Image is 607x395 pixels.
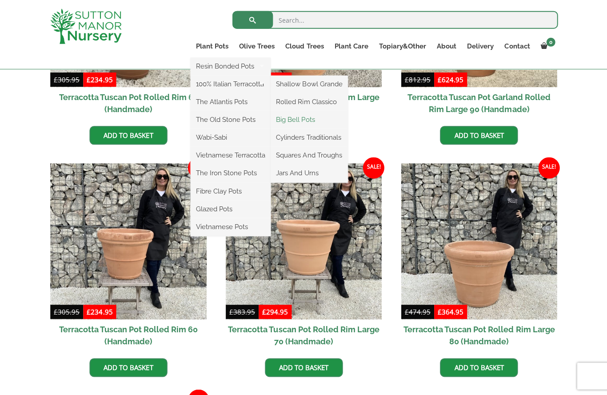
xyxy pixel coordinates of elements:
[404,75,430,84] bdi: 812.95
[280,40,328,52] a: Cloud Trees
[190,113,270,126] a: The Old Stone Pots
[439,358,517,376] a: Add to basket: “Terracotta Tuscan Pot Rolled Rim Large 80 (Handmade)”
[262,307,288,316] bdi: 294.95
[537,157,559,178] span: Sale!
[89,126,167,145] a: Add to basket: “Terracotta Tuscan Pot Rolled Rim 65 (Handmade)”
[50,163,206,351] a: Sale! Terracotta Tuscan Pot Rolled Rim 60 (Handmade)
[400,87,556,119] h2: Terracotta Tuscan Pot Garland Rolled Rim Large 90 (Handmade)
[229,307,233,316] span: £
[233,40,280,52] a: Olive Trees
[270,95,347,109] a: Rolled Rim Classico
[461,40,498,52] a: Delivery
[190,184,270,197] a: Fibre Clay Pots
[270,131,347,144] a: Cylinders Traditionals
[439,126,517,145] a: Add to basket: “Terracotta Tuscan Pot Garland Rolled Rim Large 90 (Handmade)”
[534,40,557,52] a: 0
[404,75,408,84] span: £
[404,307,430,316] bdi: 474.95
[190,131,270,144] a: Wabi-Sabi
[54,307,58,316] span: £
[190,202,270,215] a: Glazed Pots
[437,75,463,84] bdi: 624.95
[50,9,121,44] img: logo
[437,75,441,84] span: £
[400,163,556,319] img: Terracotta Tuscan Pot Rolled Rim Large 80 (Handmade)
[89,358,167,376] a: Add to basket: “Terracotta Tuscan Pot Rolled Rim 60 (Handmade)”
[545,38,554,47] span: 0
[54,75,58,84] span: £
[498,40,534,52] a: Contact
[270,166,347,180] a: Jars And Urns
[87,75,91,84] span: £
[262,307,266,316] span: £
[264,358,342,376] a: Add to basket: “Terracotta Tuscan Pot Rolled Rim Large 70 (Handmade)”
[229,307,255,316] bdi: 383.95
[190,40,233,52] a: Plant Pots
[404,307,408,316] span: £
[50,87,206,119] h2: Terracotta Tuscan Pot Rolled Rim 65 (Handmade)
[190,149,270,162] a: Vietnamese Terracotta
[328,40,373,52] a: Plant Care
[400,163,556,351] a: Sale! Terracotta Tuscan Pot Rolled Rim Large 80 (Handmade)
[270,77,347,91] a: Shallow Bowl Grande
[270,149,347,162] a: Squares And Troughs
[232,11,557,29] input: Search...
[87,307,91,316] span: £
[225,319,381,351] h2: Terracotta Tuscan Pot Rolled Rim Large 70 (Handmade)
[54,307,80,316] bdi: 305.95
[87,307,112,316] bdi: 234.95
[437,307,463,316] bdi: 364.95
[190,166,270,180] a: The Iron Stone Pots
[362,157,383,178] span: Sale!
[50,319,206,351] h2: Terracotta Tuscan Pot Rolled Rim 60 (Handmade)
[190,60,270,73] a: Resin Bonded Pots
[225,163,381,319] img: Terracotta Tuscan Pot Rolled Rim Large 70 (Handmade)
[188,157,209,178] span: Sale!
[270,113,347,126] a: Big Bell Pots
[400,319,556,351] h2: Terracotta Tuscan Pot Rolled Rim Large 80 (Handmade)
[190,220,270,233] a: Vietnamese Pots
[225,163,381,351] a: Sale! Terracotta Tuscan Pot Rolled Rim Large 70 (Handmade)
[87,75,112,84] bdi: 234.95
[190,77,270,91] a: 100% Italian Terracotta
[431,40,461,52] a: About
[54,75,80,84] bdi: 305.95
[50,163,206,319] img: Terracotta Tuscan Pot Rolled Rim 60 (Handmade)
[373,40,431,52] a: Topiary&Other
[190,95,270,109] a: The Atlantis Pots
[437,307,441,316] span: £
